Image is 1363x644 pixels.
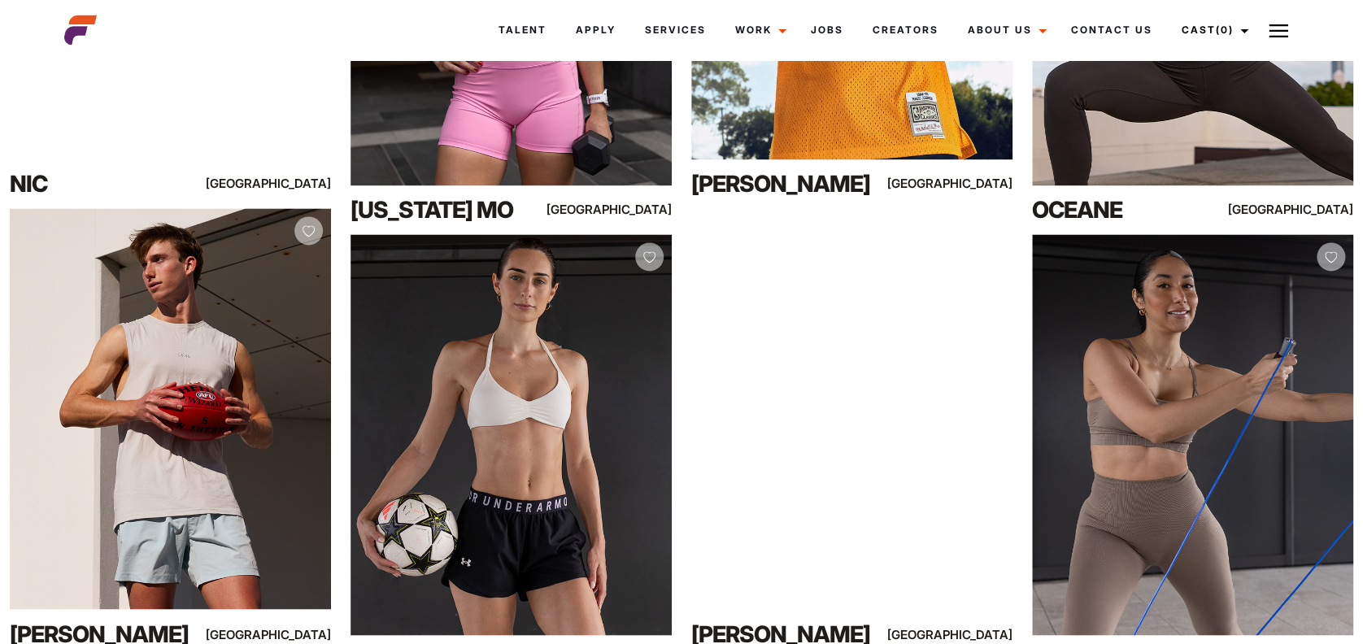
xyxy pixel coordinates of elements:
[1167,8,1258,52] a: Cast(0)
[235,624,332,644] div: [GEOGRAPHIC_DATA]
[1269,21,1288,41] img: Burger icon
[1056,8,1167,52] a: Contact Us
[630,8,721,52] a: Services
[858,8,953,52] a: Creators
[691,168,884,200] div: [PERSON_NAME]
[953,8,1056,52] a: About Us
[64,14,97,46] img: cropped-aefm-brand-fav-22-square.png
[561,8,630,52] a: Apply
[351,194,543,226] div: [US_STATE] Mo
[796,8,858,52] a: Jobs
[1032,194,1225,226] div: Oceane
[235,173,332,194] div: [GEOGRAPHIC_DATA]
[1216,24,1234,36] span: (0)
[917,173,1013,194] div: [GEOGRAPHIC_DATA]
[721,8,796,52] a: Work
[576,199,673,220] div: [GEOGRAPHIC_DATA]
[1257,199,1354,220] div: [GEOGRAPHIC_DATA]
[917,624,1013,644] div: [GEOGRAPHIC_DATA]
[484,8,561,52] a: Talent
[10,168,202,200] div: Nic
